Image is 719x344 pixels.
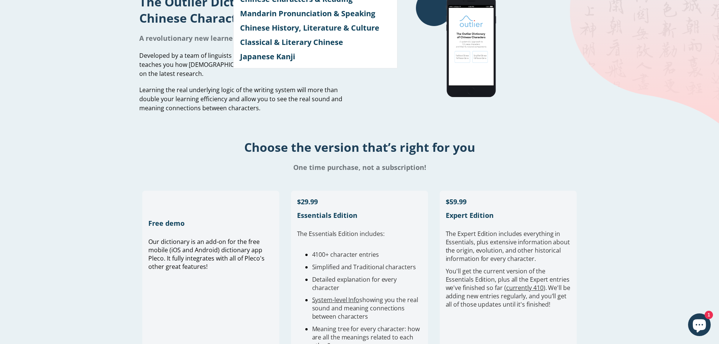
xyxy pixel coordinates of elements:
[148,238,265,271] span: Our dictionary is an add-on for the free mobile (iOS and Android) dictionary app Pleco. It fully ...
[446,230,527,238] span: The Expert Edition includes e
[139,86,342,112] span: Learning the real underlying logic of the writing system will more than double your learning effi...
[446,197,467,206] span: $59.99
[297,197,318,206] span: $29.99
[297,230,385,238] span: The Essentials Edition includes:
[240,21,391,35] a: Chinese History, Literature & Culture
[446,267,570,309] span: You'll get the current version of the Essentials Edition, plus all the Expert entries we've finis...
[240,49,391,64] a: Japanese Kanji
[297,211,422,220] h1: Essentials Edition
[148,219,274,228] h1: Free demo
[139,34,354,43] h1: A revolutionary new learners' dictionary for Pleco!
[446,211,571,220] h1: Expert Edition
[240,35,391,49] a: Classical & Literary Chinese
[312,250,379,259] span: 4100+ character entries
[312,296,418,321] span: showing you the real sound and meaning connections between characters
[139,51,352,78] span: Developed by a team of linguists and expert teachers, our dictionary teaches you how [DEMOGRAPHIC...
[506,284,543,292] a: currently 410
[312,296,360,304] a: System-level Info
[312,275,397,292] span: Detailed explanation for every character
[312,263,416,271] span: Simplified and Traditional characters
[686,313,713,338] inbox-online-store-chat: Shopify online store chat
[240,6,391,21] a: Mandarin Pronunciation & Speaking
[446,230,570,263] span: verything in Essentials, plus extensive information about the origin, evolution, and other histor...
